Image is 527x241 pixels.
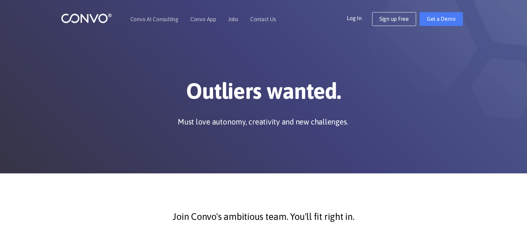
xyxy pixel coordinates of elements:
[71,78,456,110] h1: Outliers wanted.
[190,16,216,22] a: Convo App
[420,12,463,26] a: Get a Demo
[61,13,112,24] img: logo_1.png
[347,12,372,23] a: Log In
[178,117,348,127] p: Must love autonomy, creativity and new challenges.
[372,12,416,26] a: Sign up Free
[130,16,178,22] a: Convo AI Consulting
[228,16,238,22] a: Jobs
[250,16,276,22] a: Contact Us
[77,208,451,225] p: Join Convo's ambitious team. You'll fit right in.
